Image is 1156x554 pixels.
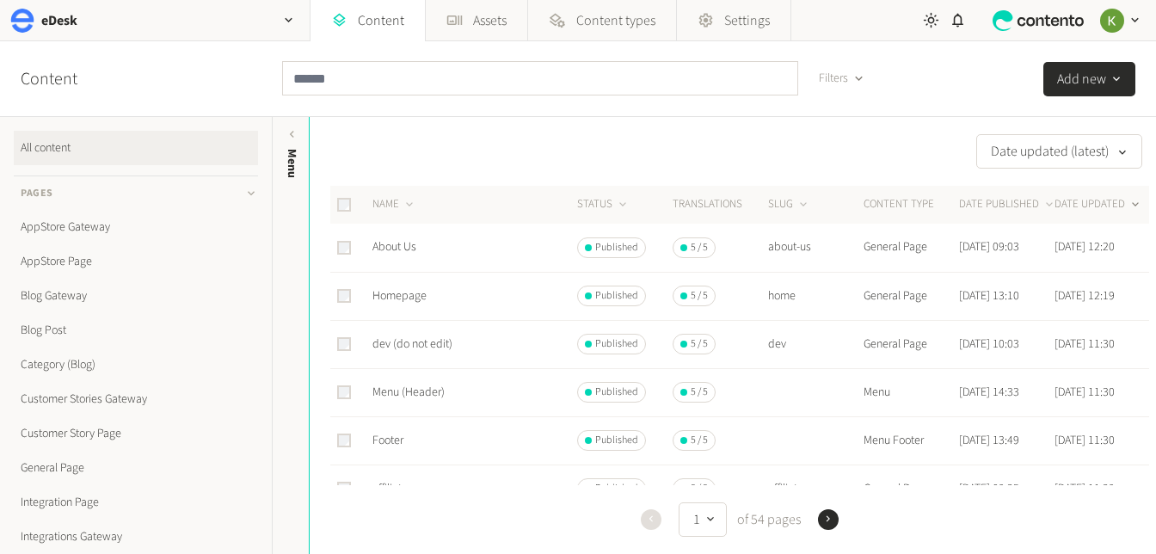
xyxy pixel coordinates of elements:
a: Customer Story Page [14,416,258,451]
a: General Page [14,451,258,485]
button: DATE PUBLISHED [959,196,1056,213]
span: Published [595,288,638,304]
a: Menu (Header) [372,384,445,401]
td: General Page [863,272,958,320]
a: Integrations Gateway [14,520,258,554]
h2: Content [21,66,117,92]
th: CONTENT TYPE [863,186,958,224]
time: [DATE] 11:30 [1055,335,1115,353]
button: DATE UPDATED [1055,196,1142,213]
a: AppStore Gateway [14,210,258,244]
time: [DATE] 12:20 [1055,238,1115,255]
span: Menu [283,149,301,178]
button: Date updated (latest) [976,134,1142,169]
button: STATUS [577,196,630,213]
span: Published [595,481,638,496]
th: Translations [672,186,767,224]
span: Filters [819,70,848,88]
span: Published [595,385,638,400]
span: 5 / 5 [691,481,708,496]
a: Integration Page [14,485,258,520]
a: affiliates [372,480,413,497]
span: 5 / 5 [691,336,708,352]
button: NAME [372,196,416,213]
a: dev (do not edit) [372,335,452,353]
span: 5 / 5 [691,240,708,255]
time: [DATE] 11:29 [1055,480,1115,497]
h2: eDesk [41,10,77,31]
a: About Us [372,238,416,255]
td: Menu [863,368,958,416]
img: Keelin Terry [1100,9,1124,33]
a: AppStore Page [14,244,258,279]
span: 5 / 5 [691,385,708,400]
td: about-us [767,224,863,272]
span: of 54 pages [734,509,801,530]
time: [DATE] 13:49 [959,432,1019,449]
button: 1 [679,502,727,537]
td: General Page [863,465,958,513]
a: Footer [372,432,403,449]
a: Blog Post [14,313,258,348]
a: Blog Gateway [14,279,258,313]
time: [DATE] 09:03 [959,238,1019,255]
time: [DATE] 12:19 [1055,287,1115,305]
a: Homepage [372,287,427,305]
span: Content types [576,10,655,31]
time: [DATE] 10:03 [959,335,1019,353]
time: [DATE] 11:30 [1055,432,1115,449]
a: All content [14,131,258,165]
button: Add new [1043,62,1135,96]
td: dev [767,320,863,368]
span: Settings [724,10,770,31]
span: 5 / 5 [691,288,708,304]
td: General Page [863,224,958,272]
span: Published [595,336,638,352]
td: Menu Footer [863,416,958,465]
a: Category (Blog) [14,348,258,382]
a: Customer Stories Gateway [14,382,258,416]
span: Published [595,240,638,255]
time: [DATE] 14:33 [959,384,1019,401]
td: General Page [863,320,958,368]
time: [DATE] 11:30 [1055,384,1115,401]
td: home [767,272,863,320]
img: eDesk [10,9,34,33]
span: 5 / 5 [691,433,708,448]
button: Filters [805,61,878,95]
button: SLUG [768,196,810,213]
span: Published [595,433,638,448]
time: [DATE] 09:35 [959,480,1019,497]
span: Pages [21,186,53,201]
td: affiliates [767,465,863,513]
time: [DATE] 13:10 [959,287,1019,305]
